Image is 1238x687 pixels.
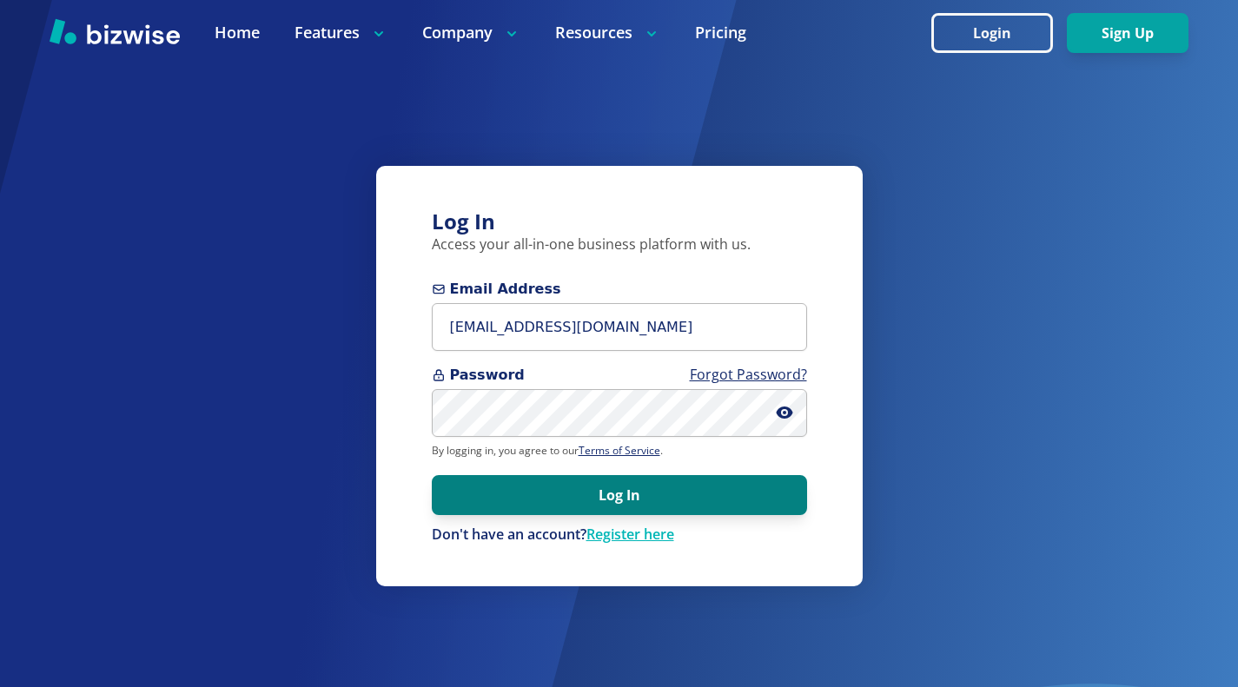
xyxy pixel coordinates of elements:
[931,13,1053,53] button: Login
[555,22,660,43] p: Resources
[1067,13,1188,53] button: Sign Up
[432,208,807,236] h3: Log In
[422,22,520,43] p: Company
[295,22,387,43] p: Features
[432,235,807,254] p: Access your all-in-one business platform with us.
[432,444,807,458] p: By logging in, you agree to our .
[931,25,1067,42] a: Login
[695,22,746,43] a: Pricing
[432,365,807,386] span: Password
[432,525,807,545] p: Don't have an account?
[215,22,260,43] a: Home
[586,525,674,544] a: Register here
[50,18,180,44] img: Bizwise Logo
[432,303,807,351] input: you@example.com
[432,279,807,300] span: Email Address
[1067,25,1188,42] a: Sign Up
[432,475,807,515] button: Log In
[579,443,660,458] a: Terms of Service
[432,525,807,545] div: Don't have an account?Register here
[690,365,807,384] a: Forgot Password?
